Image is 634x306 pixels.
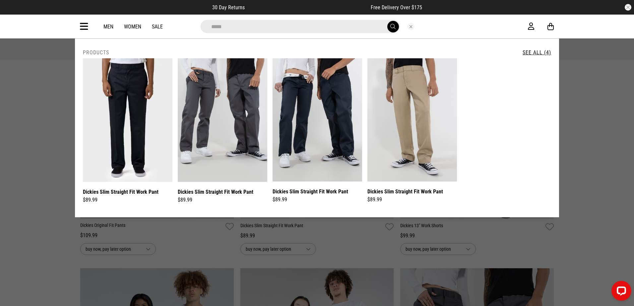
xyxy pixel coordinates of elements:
[152,24,163,30] a: Sale
[273,196,362,204] div: $89.99
[273,187,348,196] a: Dickies Slim Straight Fit Work Pant
[606,278,634,306] iframe: LiveChat chat widget
[83,196,172,204] div: $89.99
[124,24,141,30] a: Women
[367,196,457,204] div: $89.99
[367,187,443,196] a: Dickies Slim Straight Fit Work Pant
[178,188,253,196] a: Dickies Slim Straight Fit Work Pant
[367,58,457,181] img: Dickies Slim Straight Fit Work Pant in Brown
[273,58,362,181] img: Dickies Slim Straight Fit Work Pant in Blue
[178,196,267,204] div: $89.99
[83,188,158,196] a: Dickies Slim Straight Fit Work Pant
[371,4,422,11] span: Free Delivery Over $175
[523,49,551,56] a: See All (4)
[83,58,172,182] img: Dickies Slim Straight Fit Work Pant in Black
[103,24,113,30] a: Men
[258,4,357,11] iframe: Customer reviews powered by Trustpilot
[178,58,267,182] img: Dickies Slim Straight Fit Work Pant in Grey
[407,23,414,30] button: Close search
[212,4,245,11] span: 30 Day Returns
[83,49,109,56] h2: Products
